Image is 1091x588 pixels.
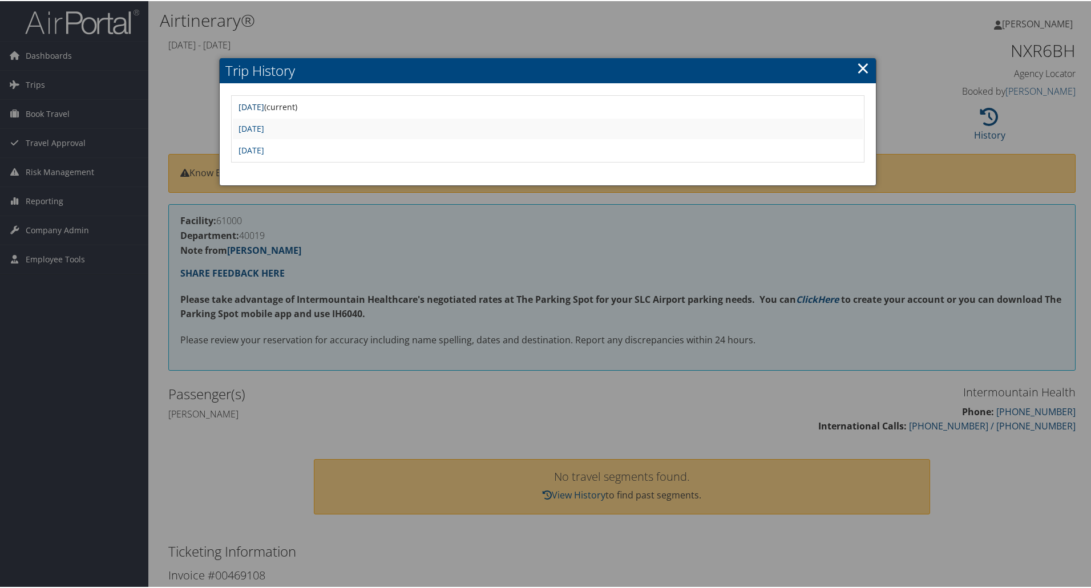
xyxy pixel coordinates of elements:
[220,57,876,82] h2: Trip History
[233,96,863,116] td: (current)
[856,55,870,78] a: ×
[239,122,264,133] a: [DATE]
[239,144,264,155] a: [DATE]
[239,100,264,111] a: [DATE]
